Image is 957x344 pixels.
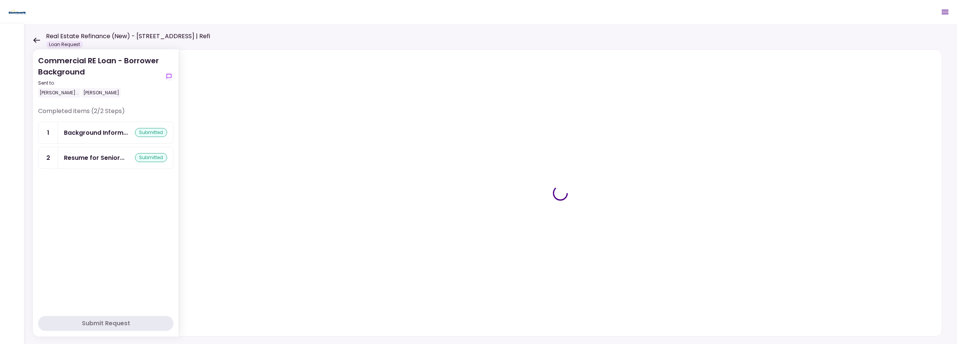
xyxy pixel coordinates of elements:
[39,122,58,143] div: 1
[135,153,167,162] div: submitted
[135,128,167,137] div: submitted
[164,72,173,81] button: show-messages
[46,32,210,41] h1: Real Estate Refinance (New) - [STREET_ADDRESS] | Refi
[38,55,161,98] div: Commercial RE Loan - Borrower Background
[46,41,83,48] div: Loan Request
[936,3,954,21] button: Open menu
[64,128,128,137] div: Background Information – Borrower/Guarantor profile
[38,80,161,86] div: Sent to:
[38,147,173,169] a: 2Resume for Senior Managementsubmitted
[7,6,27,18] img: Partner icon
[82,88,121,98] div: [PERSON_NAME]
[82,319,130,328] div: Submit Request
[64,153,124,162] div: Resume for Senior Management
[39,147,58,168] div: 2
[38,88,80,98] div: [PERSON_NAME]...
[38,122,173,144] a: 1Background Information – Borrower/Guarantor profile submitted
[38,316,173,331] button: Submit Request
[38,107,173,122] div: Completed items (2/2 Steps)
